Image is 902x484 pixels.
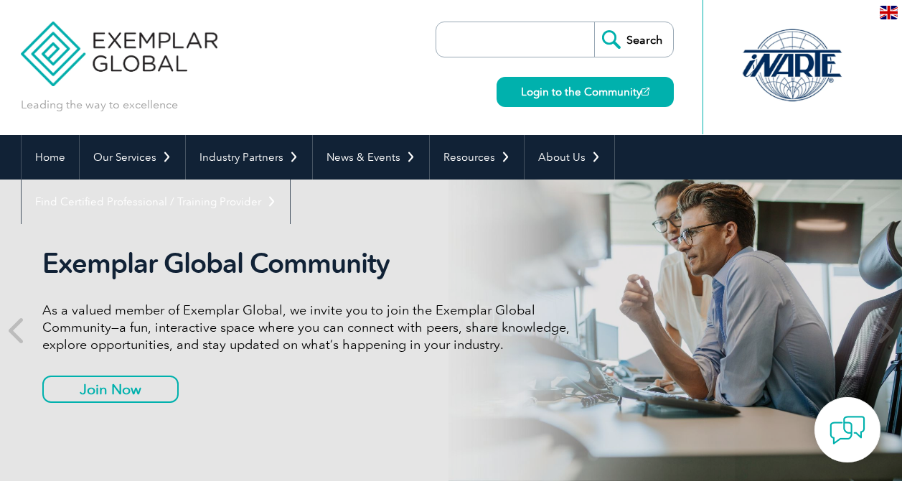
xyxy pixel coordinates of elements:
a: About Us [525,135,614,180]
h2: Exemplar Global Community [42,247,581,280]
input: Search [594,22,673,57]
img: contact-chat.png [830,412,865,448]
img: en [880,6,898,19]
a: Home [22,135,79,180]
img: open_square.png [642,88,649,96]
a: Industry Partners [186,135,312,180]
a: Resources [430,135,524,180]
p: Leading the way to excellence [21,97,178,113]
a: Login to the Community [497,77,674,107]
a: Our Services [80,135,185,180]
a: News & Events [313,135,429,180]
p: As a valued member of Exemplar Global, we invite you to join the Exemplar Global Community—a fun,... [42,302,581,353]
a: Find Certified Professional / Training Provider [22,180,290,224]
a: Join Now [42,376,179,403]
